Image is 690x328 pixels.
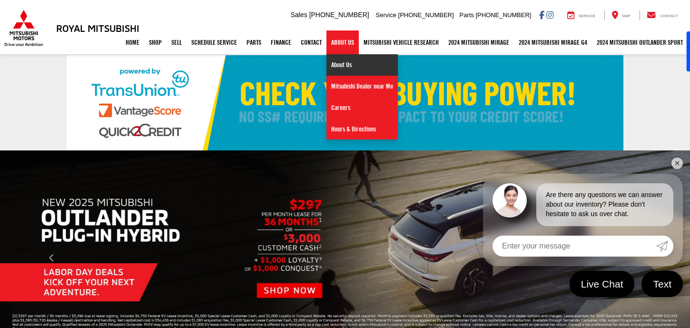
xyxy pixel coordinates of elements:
[560,10,602,20] a: Service
[326,54,398,76] a: About Us
[536,183,673,226] div: Are there any questions we can answer about our inventory? Please don't hesitate to ask us over c...
[296,30,326,54] a: Contact
[326,119,398,139] a: Hours & Directions
[641,271,683,297] a: Text
[187,30,242,54] a: Schedule Service: Opens in a new tab
[539,11,544,19] a: Facebook: Click to visit our Facebook page
[546,11,553,19] a: Instagram: Click to visit our Instagram page
[660,14,678,18] span: Contact
[291,11,307,19] span: Sales
[514,30,592,54] a: 2024 Mitsubishi Mirage G4
[656,236,673,257] a: Submit
[326,76,398,97] a: Mitsubishi Dealer near Me
[398,11,454,19] span: [PHONE_NUMBER]
[56,23,139,33] h3: Royal Mitsubishi
[493,183,527,218] img: Agent profile photo
[444,30,514,54] a: 2024 Mitsubishi Mirage
[326,97,398,119] a: Careers
[459,11,473,19] span: Parts
[604,10,638,20] a: Map
[475,11,531,19] span: [PHONE_NUMBER]
[579,14,595,18] span: Service
[242,30,266,54] a: Parts: Opens in a new tab
[376,11,396,19] span: Service
[309,11,369,19] span: [PHONE_NUMBER]
[2,10,45,47] img: Mitsubishi
[266,30,296,54] a: Finance
[592,30,688,54] a: 2024 Mitsubishi Outlander SPORT
[576,278,628,290] span: Live Chat
[648,278,676,290] span: Text
[493,236,656,257] input: Enter your message
[640,10,685,20] a: Contact
[326,30,359,54] a: About Us
[144,30,167,54] a: Shop
[121,30,144,54] a: Home
[570,271,635,297] a: Live Chat
[359,30,444,54] a: Mitsubishi Vehicle Research
[622,14,631,18] span: Map
[67,55,623,150] img: Check Your Buying Power
[167,30,187,54] a: Sell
